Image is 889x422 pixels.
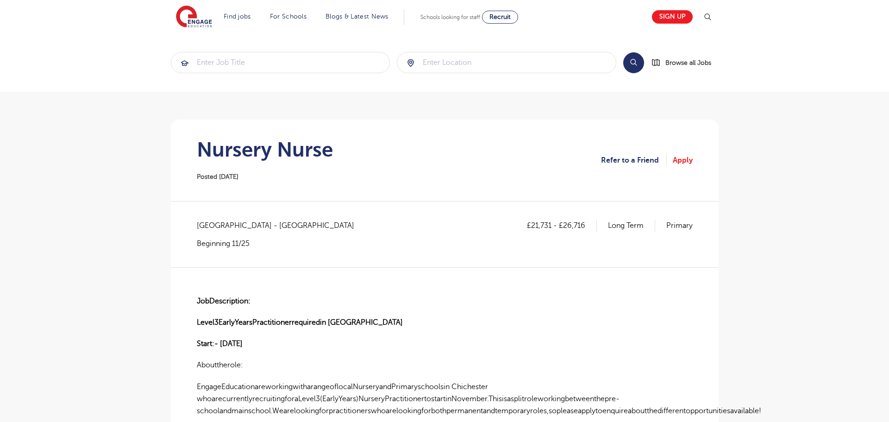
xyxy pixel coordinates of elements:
[224,13,251,20] a: Find jobs
[171,52,390,73] div: Submit
[197,138,333,161] h1: Nursery Nurse
[623,52,644,73] button: Search
[420,14,480,20] span: Schools looking for staff
[482,11,518,24] a: Recruit
[197,318,403,327] strong: Level3EarlyYearsPractitionerrequiredin [GEOGRAPHIC_DATA]
[608,220,655,232] p: Long Term
[197,340,243,348] strong: Start:- [DATE]
[326,13,388,20] a: Blogs & Latest News
[489,13,511,20] span: Recruit
[397,52,616,73] input: Submit
[665,57,711,68] span: Browse all Jobs
[652,10,693,24] a: Sign up
[197,297,250,305] strong: JobDescription:
[197,381,693,417] p: EngageEducationareworkingwitharangeoflocalNurseryandPrimaryschoolsin Chichester whoarecurrentlyre...
[197,220,363,232] span: [GEOGRAPHIC_DATA] - [GEOGRAPHIC_DATA]
[197,173,238,180] span: Posted [DATE]
[673,154,693,166] a: Apply
[197,359,693,371] p: Abouttherole:
[397,52,616,73] div: Submit
[270,13,307,20] a: For Schools
[171,52,390,73] input: Submit
[176,6,212,29] img: Engage Education
[527,220,597,232] p: £21,731 - £26,716
[601,154,667,166] a: Refer to a Friend
[666,220,693,232] p: Primary
[197,239,363,249] p: Beginning 11/25
[651,57,719,68] a: Browse all Jobs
